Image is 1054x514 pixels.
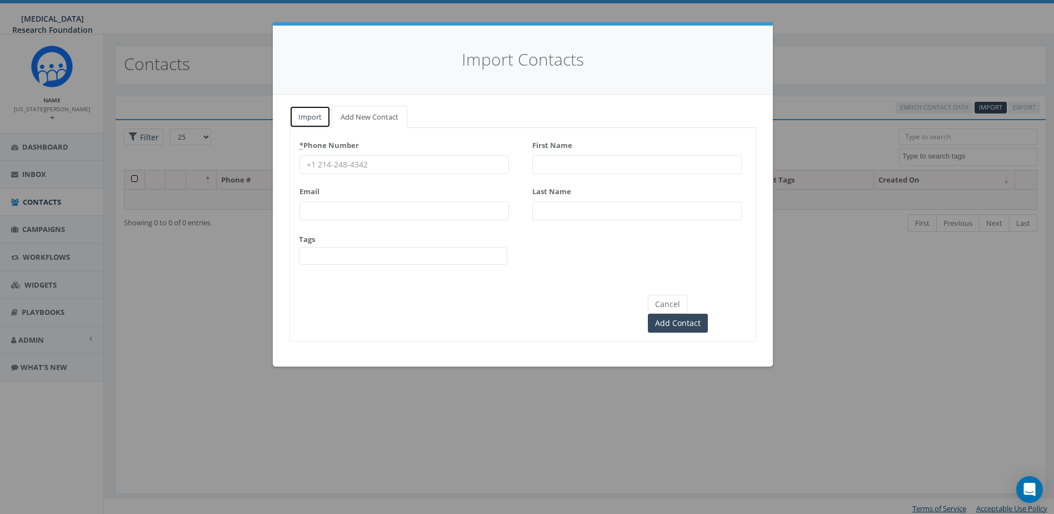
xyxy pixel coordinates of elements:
input: +1 214-248-4342 [299,155,509,174]
input: Enter a valid email address (e.g., example@domain.com) [299,201,509,220]
a: Add New Contact [332,106,407,128]
input: Add Contact [648,314,708,333]
label: Phone Number [299,136,359,151]
label: Tags [299,234,315,245]
label: First Name [532,136,572,151]
textarea: Search [302,250,308,260]
label: Email [299,182,319,197]
label: Last Name [532,182,571,197]
button: Cancel [648,295,687,314]
div: Open Intercom Messenger [1016,476,1043,503]
abbr: required [299,140,303,150]
a: Import [289,106,331,128]
h4: Import Contacts [289,48,756,72]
